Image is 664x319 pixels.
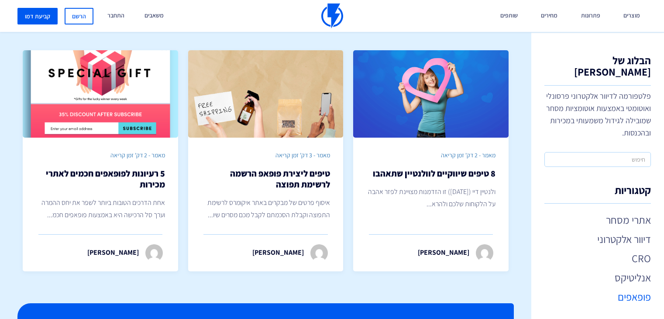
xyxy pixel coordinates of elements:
[353,50,509,271] a: מאמר - 2 דק' זמן קריאה 8 טיפים שיווקיים לוולנטיין שתאהבו ולנטיין דיי ([DATE]) זו הזדמנות מצויינת ...
[201,197,330,221] p: איסוף פרטים של מבקרים באתר איקומרס לרשימת התפוצה וקבלת הסכמתם לקבל מכם מסרים שיו...
[544,55,651,86] h1: הבלוג של [PERSON_NAME]
[87,248,139,258] p: [PERSON_NAME]
[544,270,651,285] a: אנליטיקס
[110,151,165,159] span: מאמר - 2 דק' זמן קריאה
[36,197,165,221] p: אחת הדרכים הטובות ביותר לשפר את יחס ההמרה וערך סל הרכישה היא באמצעות פופאפים חכמ...
[441,151,495,159] span: מאמר - 2 דק' זמן קריאה
[544,289,651,304] a: פופאפים
[366,186,495,210] p: ולנטיין דיי ([DATE]) זו הזדמנות מצויינת לפזר אהבה על הלקוחות שלכם ולהרא...
[544,90,651,139] p: פלטפורמה לדיוור אלקטרוני פרסונלי ואוטומטי באמצעות אוטומציות מסחר שמובילה לגידול משמעותי במכירות ו...
[544,212,651,227] a: אתרי מסחר
[418,248,469,258] p: [PERSON_NAME]
[544,184,651,204] h4: קטגוריות
[65,8,93,24] a: הרשם
[275,151,330,159] span: מאמר - 3 דק' זמן קריאה
[252,248,304,258] p: [PERSON_NAME]
[544,232,651,246] a: דיוור אלקטרוני
[366,168,495,179] h2: 8 טיפים שיווקיים לוולנטיין שתאהבו
[17,8,58,24] a: קביעת דמו
[188,50,344,271] a: מאמר - 3 דק' זמן קריאה טיפים ליצירת פופאפ הרשמה לרשימת תפוצה איסוף פרטים של מבקרים באתר איקומרס ל...
[201,168,330,190] h2: טיפים ליצירת פופאפ הרשמה לרשימת תפוצה
[36,168,165,190] h2: 5 רעיונות לפופאפים חכמים לאתרי מכירות
[544,251,651,266] a: CRO
[544,152,651,167] input: חיפוש
[23,50,178,271] a: מאמר - 2 דק' זמן קריאה 5 רעיונות לפופאפים חכמים לאתרי מכירות אחת הדרכים הטובות ביותר לשפר את יחס ...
